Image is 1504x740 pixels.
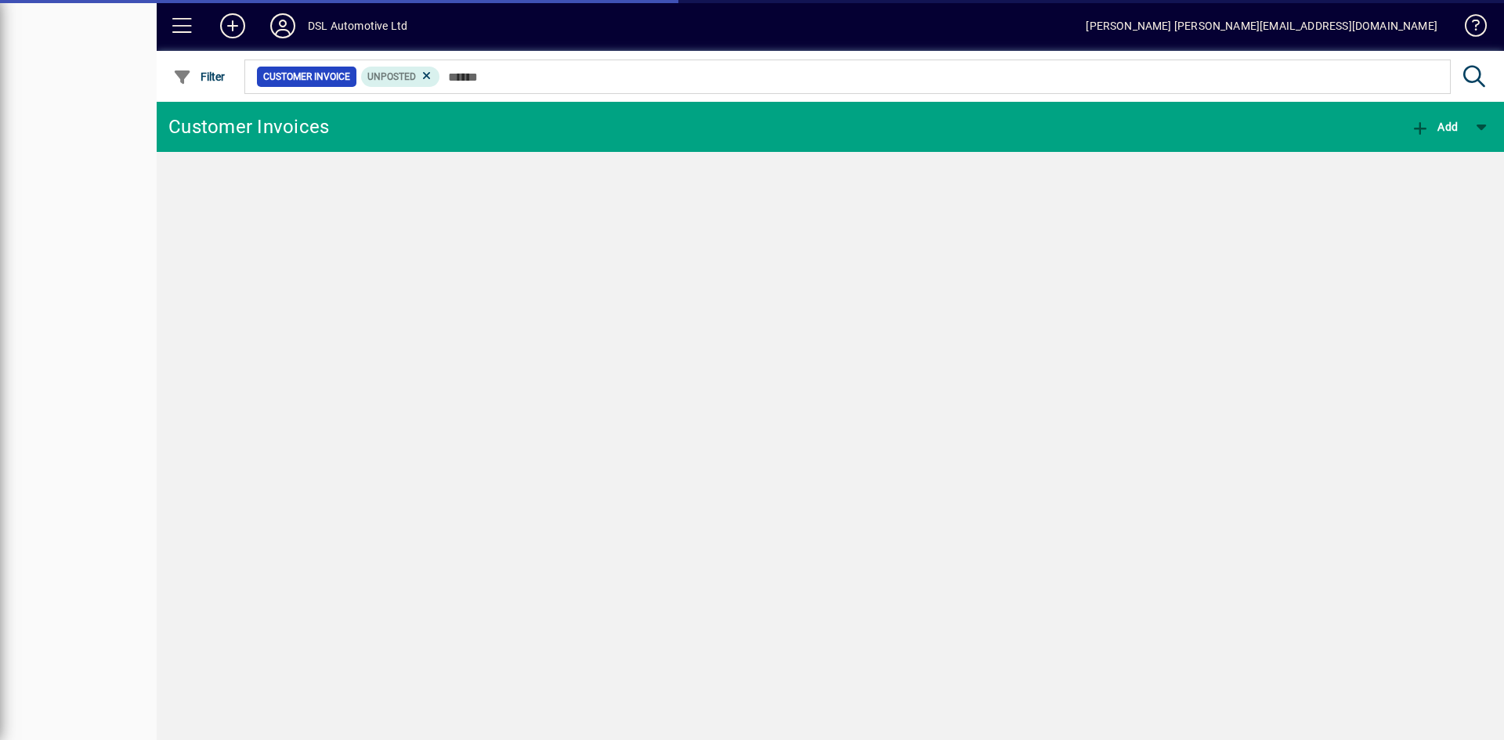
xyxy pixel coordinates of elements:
span: Unposted [367,71,416,82]
span: Customer Invoice [263,69,350,85]
button: Profile [258,12,308,40]
div: [PERSON_NAME] [PERSON_NAME][EMAIL_ADDRESS][DOMAIN_NAME] [1086,13,1437,38]
a: Knowledge Base [1453,3,1484,54]
button: Add [1407,113,1462,141]
div: DSL Automotive Ltd [308,13,407,38]
div: Customer Invoices [168,114,329,139]
span: Filter [173,70,226,83]
button: Add [208,12,258,40]
span: Add [1411,121,1458,133]
button: Filter [169,63,230,91]
mat-chip: Customer Invoice Status: Unposted [361,67,440,87]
